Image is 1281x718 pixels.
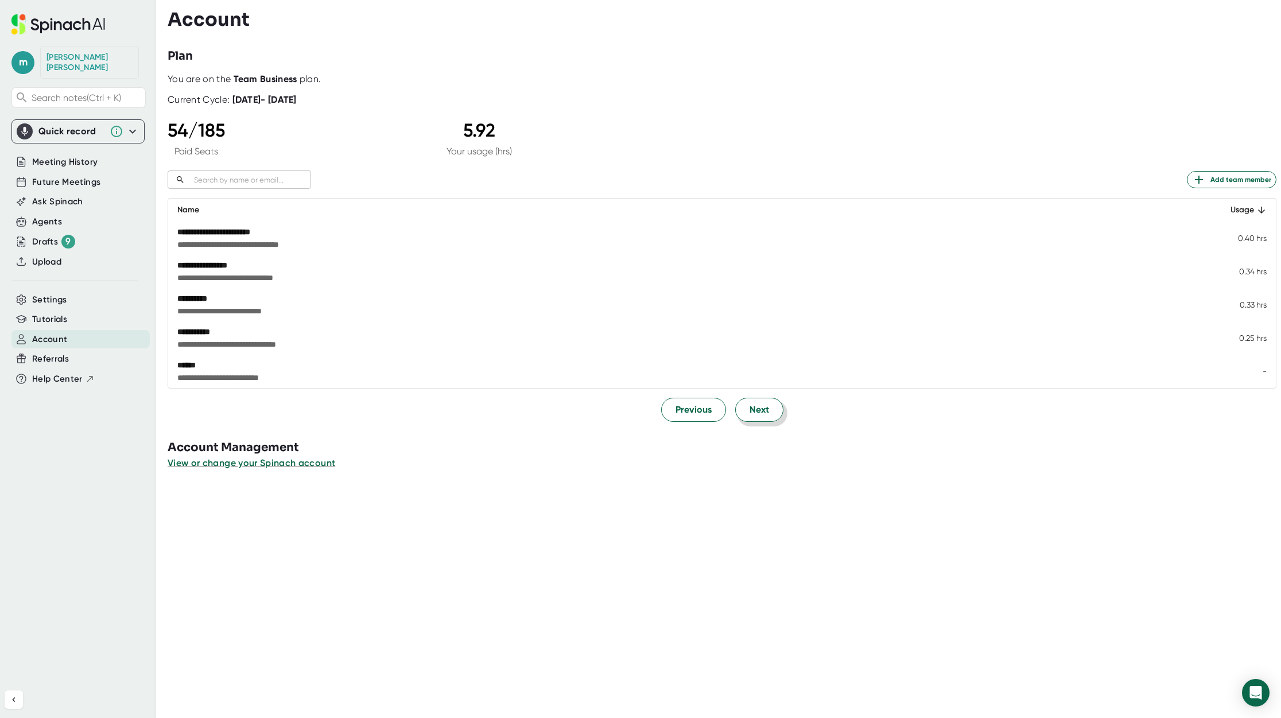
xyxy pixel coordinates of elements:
div: Usage [1216,203,1267,217]
td: 0.40 hrs [1207,222,1276,255]
span: Add team member [1192,173,1271,187]
div: Quick record [38,126,104,137]
button: Account [32,333,67,346]
td: - [1207,355,1276,388]
span: Search notes (Ctrl + K) [32,92,142,103]
div: 5.92 [447,119,512,141]
div: Current Cycle: [168,94,297,106]
span: Next [750,403,769,417]
div: Myriam Martin [46,52,133,72]
h3: Account [168,9,250,30]
td: 0.33 hrs [1207,288,1276,321]
div: Drafts [32,235,75,249]
b: Team Business [234,73,297,84]
h3: Plan [168,48,193,65]
button: Ask Spinach [32,195,83,208]
input: Search by name or email... [189,173,311,187]
h3: Account Management [168,439,1281,456]
td: 0.34 hrs [1207,255,1276,288]
button: Next [735,398,783,422]
div: 9 [61,235,75,249]
div: Open Intercom Messenger [1242,679,1270,707]
button: Add team member [1187,171,1276,188]
button: Tutorials [32,313,67,326]
div: You are on the plan. [168,73,1276,85]
div: Paid Seats [168,146,225,157]
button: Settings [32,293,67,306]
button: Future Meetings [32,176,100,189]
button: Previous [661,398,726,422]
span: Help Center [32,372,83,386]
span: Previous [676,403,712,417]
button: Meeting History [32,156,98,169]
button: Collapse sidebar [5,690,23,709]
span: View or change your Spinach account [168,457,335,468]
button: Drafts 9 [32,235,75,249]
button: Help Center [32,372,95,386]
button: Upload [32,255,61,269]
div: Name [177,203,1198,217]
div: Your usage (hrs) [447,146,512,157]
div: Quick record [17,120,139,143]
span: m [11,51,34,74]
button: View or change your Spinach account [168,456,335,470]
div: 54 / 185 [168,119,225,141]
td: 0.25 hrs [1207,321,1276,355]
button: Referrals [32,352,69,366]
button: Agents [32,215,62,228]
b: [DATE] - [DATE] [232,94,297,105]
